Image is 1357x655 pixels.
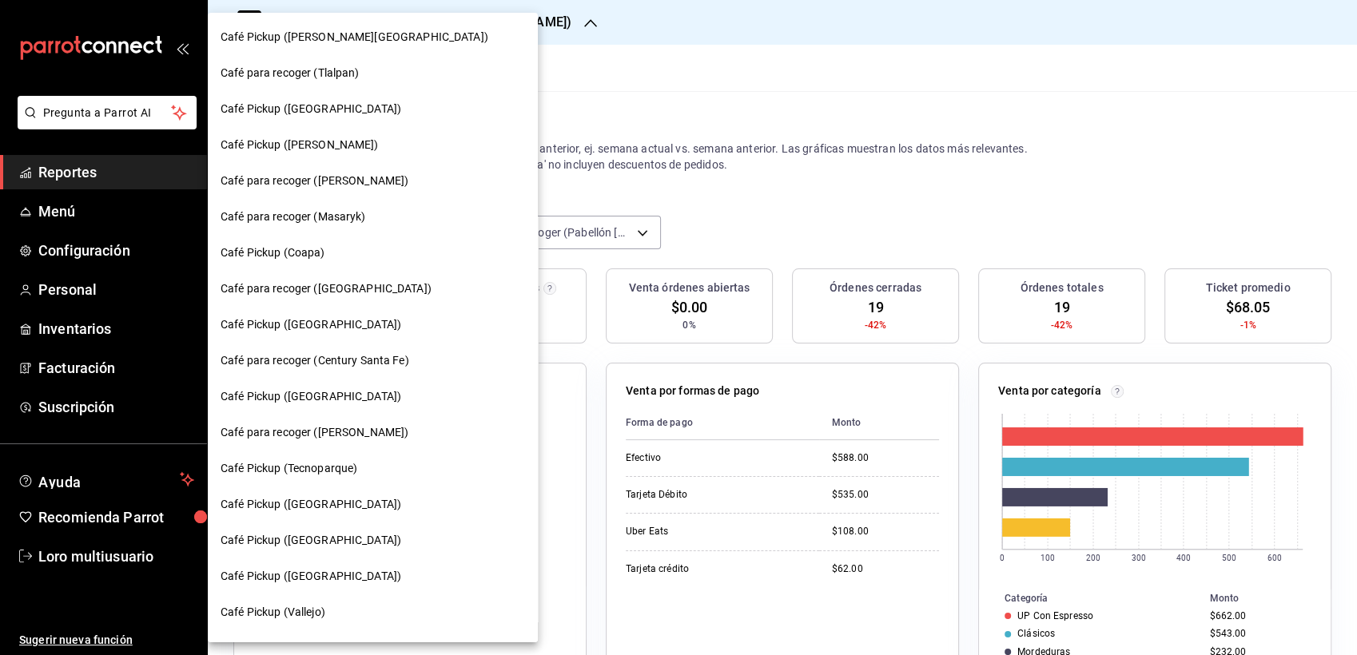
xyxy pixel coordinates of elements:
[221,208,366,225] span: Café para recoger (Masaryk)
[221,29,488,46] span: Café Pickup ([PERSON_NAME][GEOGRAPHIC_DATA])
[221,388,401,405] span: Café Pickup ([GEOGRAPHIC_DATA])
[221,101,401,117] span: Café Pickup ([GEOGRAPHIC_DATA])
[221,244,325,261] span: Café Pickup (Coapa)
[208,271,538,307] div: Café para recoger ([GEOGRAPHIC_DATA])
[208,199,538,235] div: Café para recoger (Masaryk)
[221,137,379,153] span: Café Pickup ([PERSON_NAME])
[208,163,538,199] div: Café para recoger ([PERSON_NAME])
[208,19,538,55] div: Café Pickup ([PERSON_NAME][GEOGRAPHIC_DATA])
[208,307,538,343] div: Café Pickup ([GEOGRAPHIC_DATA])
[208,594,538,630] div: Café Pickup (Vallejo)
[208,415,538,451] div: Café para recoger ([PERSON_NAME])
[221,316,401,333] span: Café Pickup ([GEOGRAPHIC_DATA])
[221,424,408,441] span: Café para recoger ([PERSON_NAME])
[208,55,538,91] div: Café para recoger (Tlalpan)
[221,280,432,297] span: Café para recoger ([GEOGRAPHIC_DATA])
[221,496,401,513] span: Café Pickup ([GEOGRAPHIC_DATA])
[208,235,538,271] div: Café Pickup (Coapa)
[221,65,360,81] span: Café para recoger (Tlalpan)
[208,558,538,594] div: Café Pickup ([GEOGRAPHIC_DATA])
[221,604,325,621] span: Café Pickup (Vallejo)
[221,568,401,585] span: Café Pickup ([GEOGRAPHIC_DATA])
[208,91,538,127] div: Café Pickup ([GEOGRAPHIC_DATA])
[221,532,401,549] span: Café Pickup ([GEOGRAPHIC_DATA])
[208,379,538,415] div: Café Pickup ([GEOGRAPHIC_DATA])
[221,173,408,189] span: Café para recoger ([PERSON_NAME])
[208,343,538,379] div: Café para recoger (Century Santa Fe)
[221,460,357,477] span: Café Pickup (Tecnoparque)
[208,486,538,522] div: Café Pickup ([GEOGRAPHIC_DATA])
[208,127,538,163] div: Café Pickup ([PERSON_NAME])
[221,352,409,369] span: Café para recoger (Century Santa Fe)
[208,522,538,558] div: Café Pickup ([GEOGRAPHIC_DATA])
[208,451,538,486] div: Café Pickup (Tecnoparque)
